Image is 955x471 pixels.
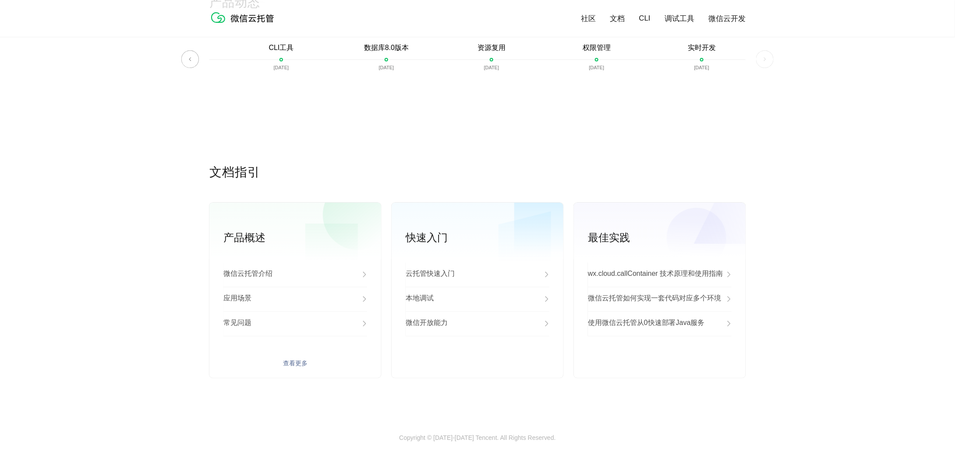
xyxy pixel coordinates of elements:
[379,65,394,70] p: [DATE]
[364,43,409,53] p: 数据库8.0版本
[223,294,251,304] p: 应用场景
[610,14,625,24] a: 文档
[588,262,732,287] a: wx.cloud.callContainer 技术原理和使用指南
[477,43,506,53] p: 资源复用
[406,360,549,368] a: 查看更多
[223,269,272,280] p: 微信云托管介绍
[694,65,710,70] p: [DATE]
[583,43,611,53] p: 权限管理
[209,9,279,26] img: 微信云托管
[484,65,499,70] p: [DATE]
[399,434,555,443] p: Copyright © [DATE]-[DATE] Tencent. All Rights Reserved.
[588,294,721,304] p: 微信云托管如何实现一套代码对应多个环境
[223,287,367,311] a: 应用场景
[269,43,294,53] p: CLI工具
[223,262,367,287] a: 微信云托管介绍
[406,287,549,311] a: 本地调试
[209,164,746,182] p: 文档指引
[639,14,651,23] a: CLI
[406,269,455,280] p: 云托管快速入门
[209,20,279,28] a: 微信云托管
[588,269,723,280] p: wx.cloud.callContainer 技术原理和使用指南
[588,287,732,311] a: 微信云托管如何实现一套代码对应多个环境
[406,318,448,329] p: 微信开放能力
[589,65,605,70] p: [DATE]
[588,231,746,245] p: 最佳实践
[223,311,367,336] a: 常见问题
[406,262,549,287] a: 云托管快速入门
[588,360,732,368] a: 查看更多
[223,360,367,368] a: 查看更多
[688,43,716,53] p: 实时开发
[588,318,705,329] p: 使用微信云托管从0快速部署Java服务
[708,14,746,24] a: 微信云开发
[406,294,434,304] p: 本地调试
[274,65,289,70] p: [DATE]
[665,14,694,24] a: 调试工具
[223,231,381,245] p: 产品概述
[581,14,596,24] a: 社区
[406,311,549,336] a: 微信开放能力
[406,231,563,245] p: 快速入门
[223,318,251,329] p: 常见问题
[588,311,732,336] a: 使用微信云托管从0快速部署Java服务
